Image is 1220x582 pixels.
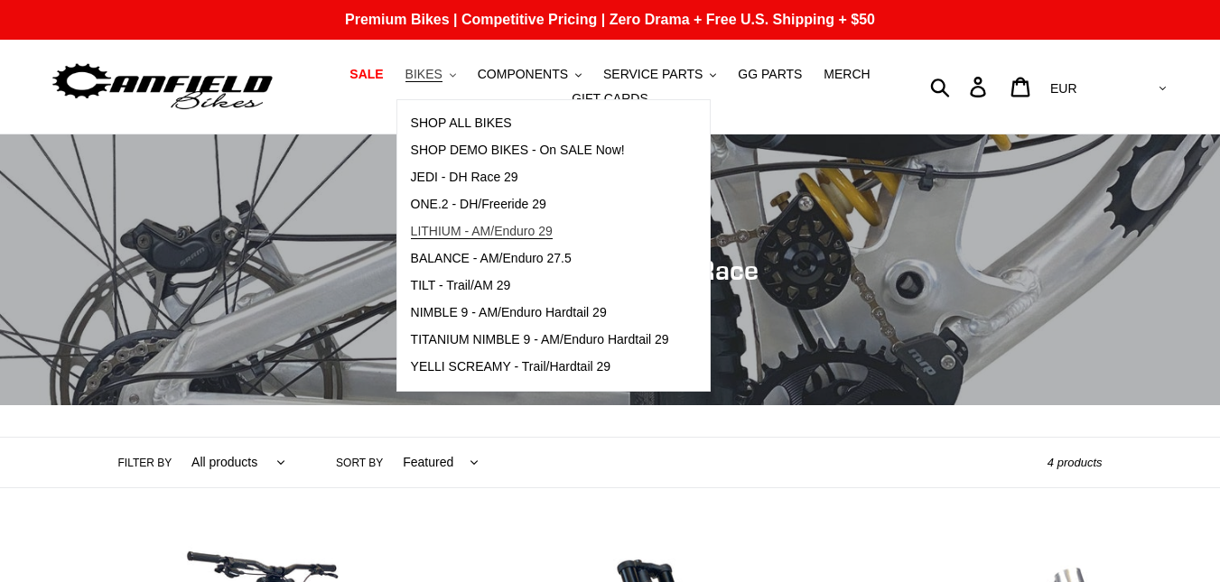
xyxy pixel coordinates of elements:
img: Canfield Bikes [50,59,275,115]
a: JEDI - DH Race 29 [397,164,683,191]
span: GIFT CARDS [572,91,648,106]
a: ONE.2 - DH/Freeride 29 [397,191,683,218]
button: SERVICE PARTS [594,62,725,87]
label: Filter by [118,455,172,471]
span: BIKES [405,67,442,82]
span: ONE.2 - DH/Freeride 29 [411,197,546,212]
button: COMPONENTS [469,62,591,87]
span: TILT - Trail/AM 29 [411,278,511,293]
a: TITANIUM NIMBLE 9 - AM/Enduro Hardtail 29 [397,327,683,354]
label: Sort by [336,455,383,471]
a: MERCH [815,62,879,87]
a: SHOP DEMO BIKES - On SALE Now! [397,137,683,164]
a: NIMBLE 9 - AM/Enduro Hardtail 29 [397,300,683,327]
span: TITANIUM NIMBLE 9 - AM/Enduro Hardtail 29 [411,332,669,347]
span: MERCH [824,67,870,82]
span: SERVICE PARTS [603,67,703,82]
span: NIMBLE 9 - AM/Enduro Hardtail 29 [411,305,607,320]
a: GG PARTS [729,62,811,87]
a: SALE [340,62,392,87]
a: BALANCE - AM/Enduro 27.5 [397,245,683,273]
a: SHOP ALL BIKES [397,110,683,137]
span: JEDI - DH Race 29 [411,170,518,185]
span: BALANCE - AM/Enduro 27.5 [411,251,572,266]
a: TILT - Trail/AM 29 [397,273,683,300]
span: SALE [349,67,383,82]
a: LITHIUM - AM/Enduro 29 [397,218,683,245]
span: YELLI SCREAMY - Trail/Hardtail 29 [411,359,611,374]
span: GG PARTS [738,67,802,82]
span: 4 products [1048,456,1103,469]
button: BIKES [396,62,465,87]
span: SHOP DEMO BIKES - On SALE Now! [411,143,625,158]
span: LITHIUM - AM/Enduro 29 [411,224,553,239]
span: COMPONENTS [478,67,568,82]
a: YELLI SCREAMY - Trail/Hardtail 29 [397,354,683,381]
a: GIFT CARDS [563,87,657,111]
span: SHOP ALL BIKES [411,115,512,131]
